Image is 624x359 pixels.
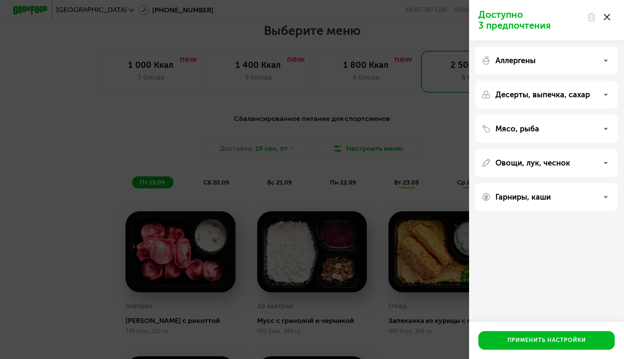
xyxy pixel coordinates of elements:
[495,56,536,65] p: Аллергены
[495,192,551,202] p: Гарниры, каши
[478,331,615,350] button: Применить настройки
[507,337,586,344] div: Применить настройки
[495,158,570,167] p: Овощи, лук, чеснок
[478,9,582,31] p: Доступно 3 предпочтения
[495,124,539,133] p: Мясо, рыба
[495,90,590,99] p: Десерты, выпечка, сахар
